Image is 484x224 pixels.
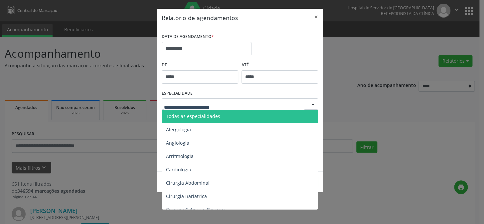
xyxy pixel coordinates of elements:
[166,126,191,133] span: Alergologia
[166,140,189,146] span: Angiologia
[162,32,214,42] label: DATA DE AGENDAMENTO
[162,13,238,22] h5: Relatório de agendamentos
[242,60,318,70] label: ATÉ
[166,166,191,173] span: Cardiologia
[309,9,323,25] button: Close
[166,206,225,213] span: Cirurgia Cabeça e Pescoço
[166,113,220,119] span: Todas as especialidades
[166,180,210,186] span: Cirurgia Abdominal
[162,60,238,70] label: De
[162,88,193,99] label: ESPECIALIDADE
[166,153,194,159] span: Arritmologia
[166,193,207,199] span: Cirurgia Bariatrica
